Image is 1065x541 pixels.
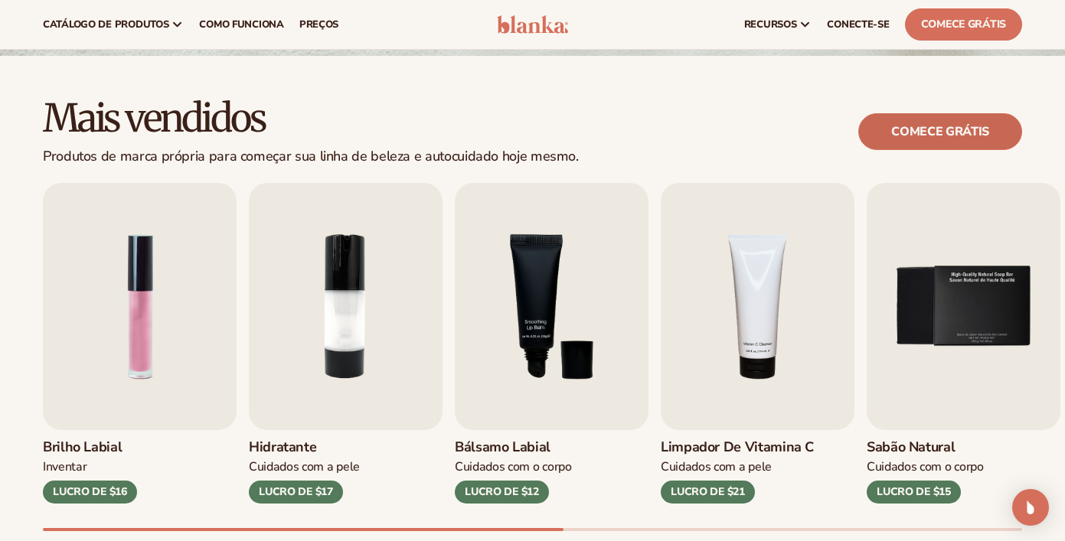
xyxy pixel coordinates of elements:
[249,438,316,456] font: Hidratante
[43,94,264,142] font: Mais vendidos
[891,123,989,140] font: Comece grátis
[921,17,1006,31] font: Comece grátis
[199,18,283,31] font: Como funciona
[43,438,122,456] font: Brilho labial
[877,484,951,499] font: LUCRO DE $15
[259,484,333,499] font: LUCRO DE $17
[465,484,539,499] font: LUCRO DE $12
[827,18,889,31] font: CONECTE-SE
[867,438,955,456] font: Sabão Natural
[661,458,772,475] font: Cuidados com a pele
[43,183,237,504] a: 1 / 9
[867,458,984,475] font: Cuidados com o corpo
[744,18,797,31] font: recursos
[858,113,1022,150] a: Comece grátis
[43,18,168,31] font: catálogo de produtos
[43,458,87,475] font: Inventar
[455,183,648,504] a: 3 / 9
[497,15,569,34] img: logotipo
[1012,489,1049,526] div: Open Intercom Messenger
[905,8,1022,41] a: Comece grátis
[661,438,814,456] font: Limpador de vitamina C
[299,18,338,31] font: preços
[249,183,443,504] a: 2 / 9
[53,484,127,499] font: LUCRO DE $16
[249,458,360,475] font: Cuidados com a pele
[455,458,572,475] font: Cuidados com o corpo
[661,183,854,504] a: 4 / 9
[455,438,550,456] font: Bálsamo labial
[867,183,1060,504] a: 5 / 9
[43,147,579,165] font: Produtos de marca própria para começar sua linha de beleza e autocuidado hoje mesmo.
[671,484,745,499] font: LUCRO DE $21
